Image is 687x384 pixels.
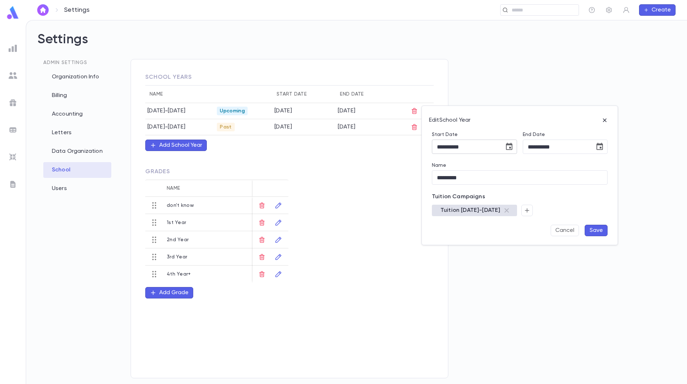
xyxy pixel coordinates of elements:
[523,132,608,137] label: End Date
[436,207,505,214] span: Tuition [DATE]-[DATE]
[593,140,607,154] button: Choose date, selected date is Jul 13, 2026
[585,225,608,236] button: Save
[432,132,517,137] label: Start Date
[432,193,533,205] p: Tuition Campaigns
[432,205,517,216] div: Tuition [DATE]-[DATE]
[429,117,471,124] p: Edit School Year
[432,162,447,168] label: Name
[551,225,579,236] button: Cancel
[502,140,516,154] button: Choose date, selected date is Aug 24, 2025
